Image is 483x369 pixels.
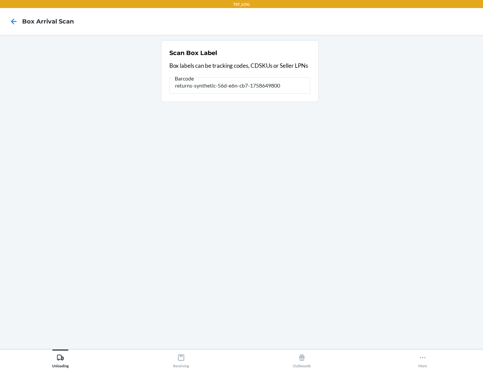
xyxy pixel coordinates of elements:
h4: Box Arrival Scan [22,17,74,26]
span: Barcode [174,75,195,82]
div: Receiving [173,351,189,368]
div: Unloading [52,351,69,368]
button: Receiving [121,350,241,368]
button: Outbounds [241,350,362,368]
p: Box labels can be tracking codes, CDSKUs or Seller LPNs [169,61,310,70]
input: Barcode [169,77,310,94]
h2: Scan Box Label [169,49,217,57]
div: More [418,351,427,368]
button: More [362,350,483,368]
p: TST_LOG [233,1,250,7]
div: Outbounds [293,351,311,368]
